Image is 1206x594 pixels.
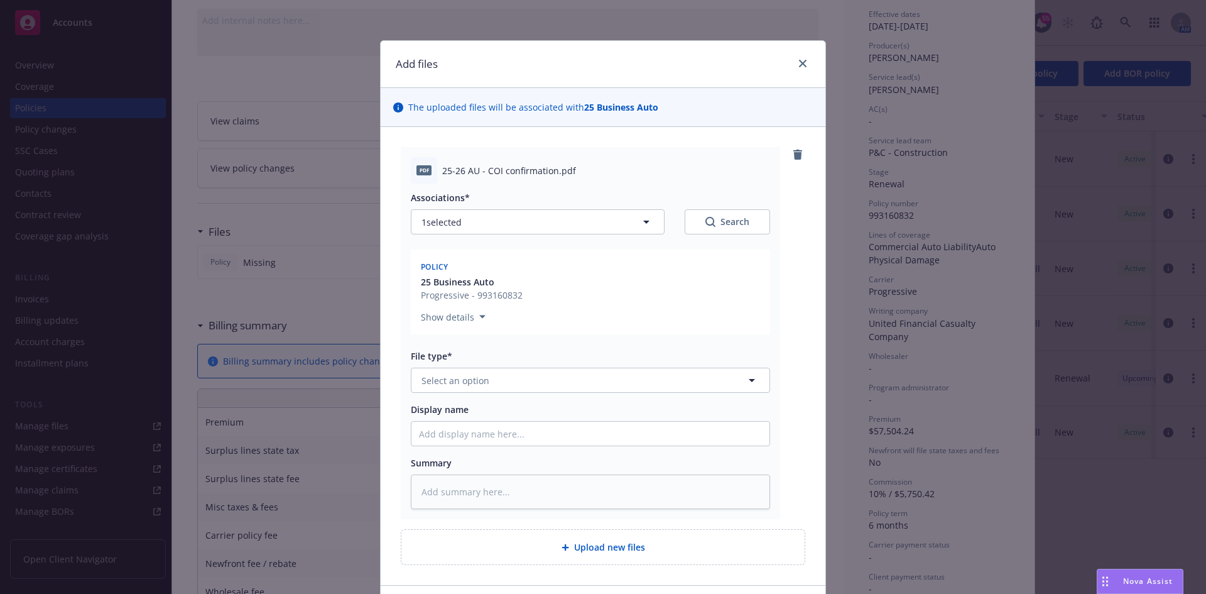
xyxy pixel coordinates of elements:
span: Nova Assist [1123,576,1173,586]
span: Policy [421,261,448,272]
button: Nova Assist [1097,569,1183,594]
span: Progressive - 993160832 [421,289,523,302]
span: 25 Business Auto [421,275,494,289]
div: Drag to move [1097,569,1113,593]
button: 25 Business Auto [421,275,523,289]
